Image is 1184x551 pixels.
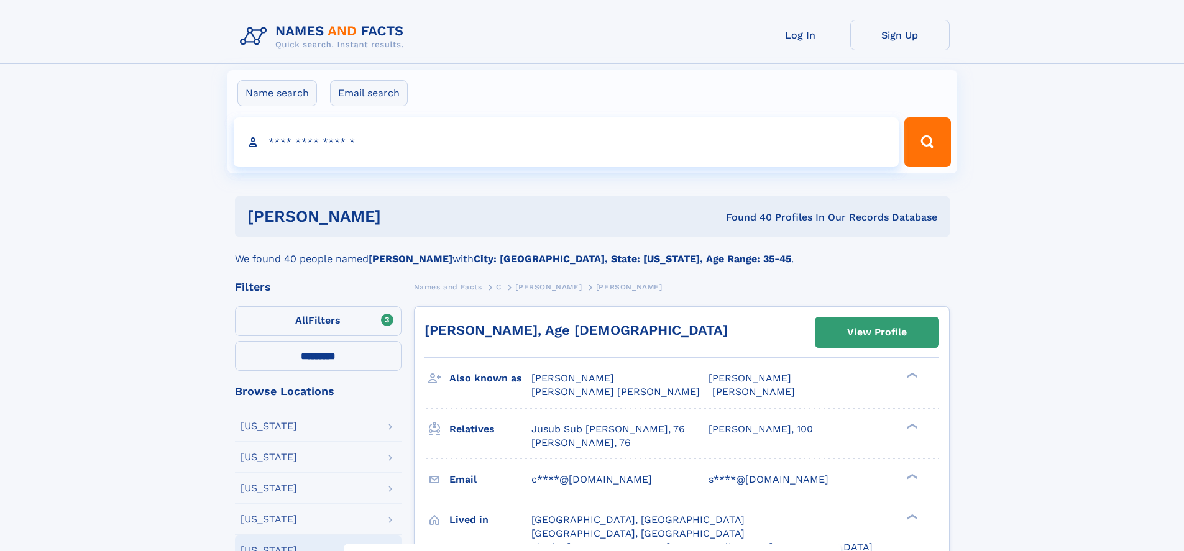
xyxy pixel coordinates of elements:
a: Log In [751,20,850,50]
input: search input [234,117,899,167]
label: Filters [235,306,402,336]
div: Filters [235,281,402,293]
span: [PERSON_NAME] [PERSON_NAME] [531,386,700,398]
h3: Lived in [449,509,531,531]
span: [PERSON_NAME] [596,283,663,291]
b: [PERSON_NAME] [369,253,452,265]
span: C [496,283,502,291]
a: [PERSON_NAME], Age [DEMOGRAPHIC_DATA] [424,322,728,338]
div: Found 40 Profiles In Our Records Database [553,211,937,224]
span: All [295,314,308,326]
span: [PERSON_NAME] [531,372,614,384]
div: [US_STATE] [241,514,297,524]
img: Logo Names and Facts [235,20,414,53]
button: Search Button [904,117,950,167]
span: [PERSON_NAME] [712,386,795,398]
div: [US_STATE] [241,421,297,431]
h3: Relatives [449,419,531,440]
b: City: [GEOGRAPHIC_DATA], State: [US_STATE], Age Range: 35-45 [474,253,791,265]
div: ❯ [904,422,919,430]
div: ❯ [904,371,919,380]
h3: Also known as [449,368,531,389]
div: We found 40 people named with . [235,237,950,266]
a: [PERSON_NAME] [515,279,582,294]
span: [PERSON_NAME] [709,372,791,384]
div: Browse Locations [235,386,402,397]
div: ❯ [904,512,919,521]
a: Jusub Sub [PERSON_NAME], 76 [531,422,685,436]
a: Sign Up [850,20,950,50]
h3: Email [449,469,531,490]
div: ❯ [904,472,919,480]
span: [GEOGRAPHIC_DATA], [GEOGRAPHIC_DATA] [531,514,745,526]
a: Names and Facts [414,279,482,294]
a: [PERSON_NAME], 100 [709,422,813,436]
div: View Profile [847,318,907,347]
span: [PERSON_NAME] [515,283,582,291]
a: C [496,279,502,294]
span: [GEOGRAPHIC_DATA], [GEOGRAPHIC_DATA] [531,527,745,539]
label: Name search [237,80,317,106]
div: [US_STATE] [241,452,297,462]
h1: [PERSON_NAME] [247,209,554,224]
label: Email search [330,80,408,106]
a: [PERSON_NAME], 76 [531,436,631,450]
div: [US_STATE] [241,483,297,493]
a: View Profile [815,317,938,347]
